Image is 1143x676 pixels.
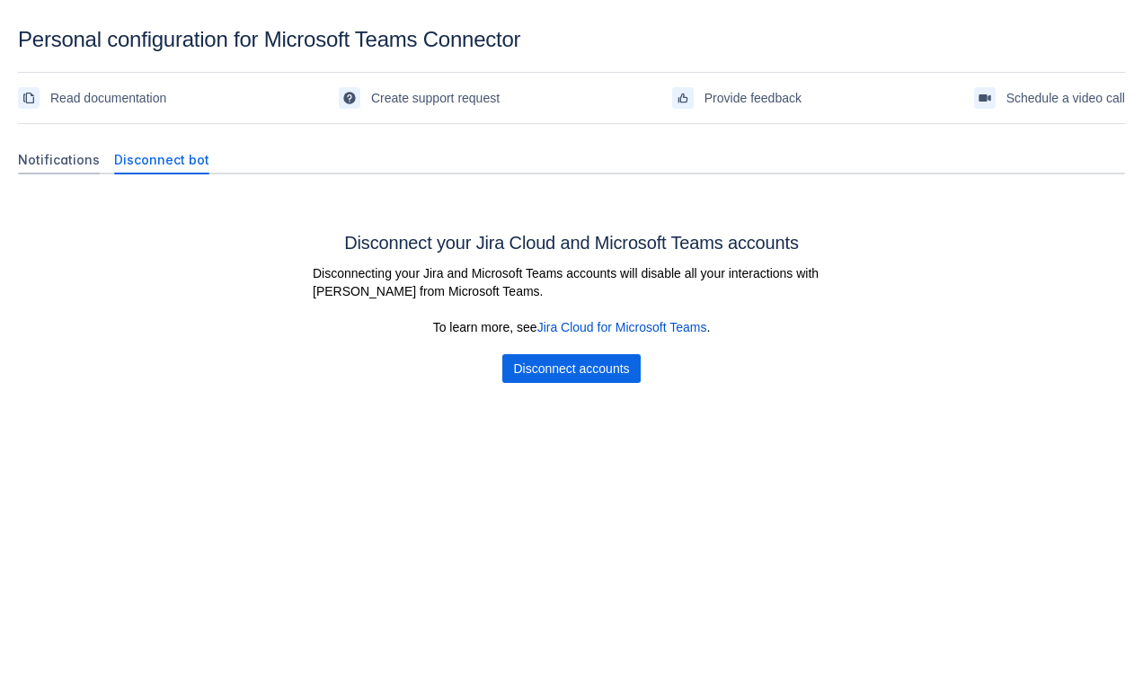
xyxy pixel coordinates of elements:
[18,151,100,169] span: Notifications
[114,151,209,169] span: Disconnect bot
[342,91,357,105] span: support
[50,84,166,112] span: Read documentation
[1006,84,1125,112] span: Schedule a video call
[313,264,830,300] p: Disconnecting your Jira and Microsoft Teams accounts will disable all your interactions with [PER...
[18,27,1125,52] div: Personal configuration for Microsoft Teams Connector
[978,91,992,105] span: videoCall
[320,318,823,336] p: To learn more, see .
[339,84,500,112] a: Create support request
[672,84,802,112] a: Provide feedback
[513,354,629,383] span: Disconnect accounts
[302,232,841,253] h3: Disconnect your Jira Cloud and Microsoft Teams accounts
[704,84,802,112] span: Provide feedback
[537,320,707,334] a: Jira Cloud for Microsoft Teams
[502,354,640,383] button: Disconnect accounts
[676,91,690,105] span: feedback
[22,91,36,105] span: documentation
[974,84,1125,112] a: Schedule a video call
[371,84,500,112] span: Create support request
[18,84,166,112] a: Read documentation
